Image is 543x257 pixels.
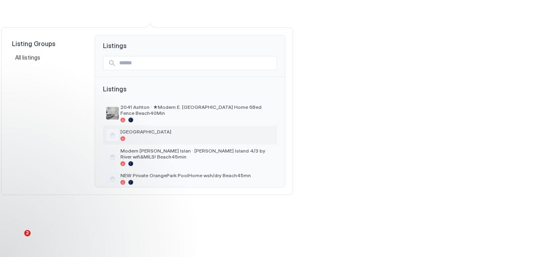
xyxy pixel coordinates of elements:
div: listing image [106,107,119,120]
span: Listing Groups [12,40,82,48]
iframe: Intercom live chat [8,230,27,249]
span: Listings [95,35,285,50]
span: 2 [24,230,31,236]
span: Modern [PERSON_NAME] Islan · [PERSON_NAME] Island 4/3 by River wifi&MILS! Beach45min [120,148,274,160]
span: [GEOGRAPHIC_DATA] [120,129,274,135]
span: NEW Private OrangePark PoolHome wsh/dry Beach45mn [120,172,274,178]
span: Listings [103,85,277,101]
input: Input Field [116,56,277,70]
iframe: Intercom notifications message [6,180,165,236]
span: 2041 Ashton · ★Modern E. [GEOGRAPHIC_DATA] Home 6Bed Fence Beach40Min [120,104,274,116]
span: All listings [15,54,41,61]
